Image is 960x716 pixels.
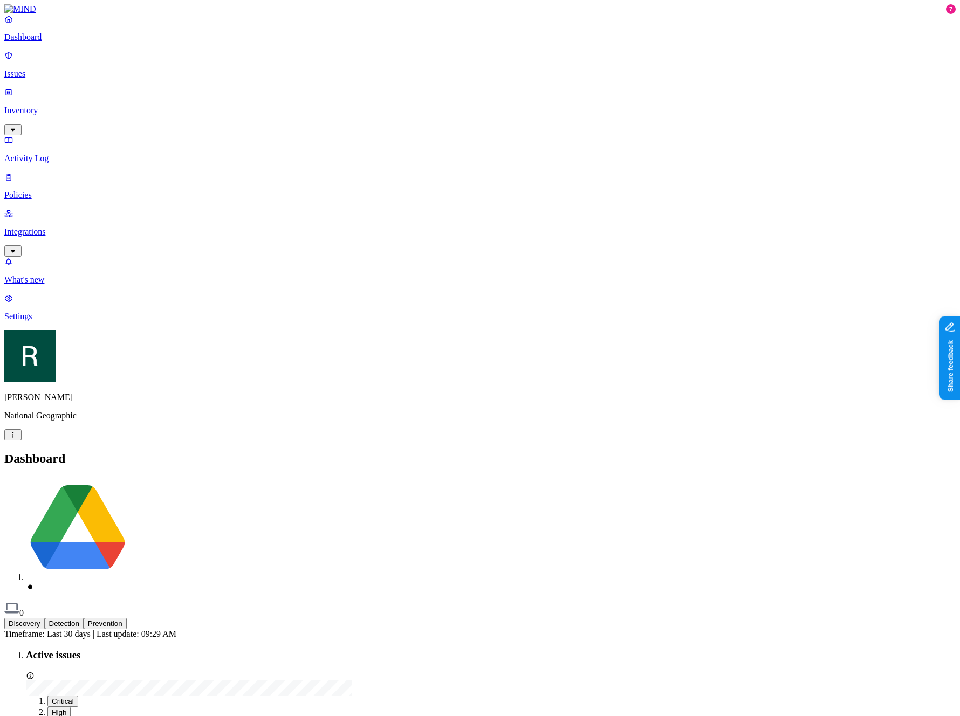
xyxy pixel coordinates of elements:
[946,4,956,14] div: 7
[4,393,956,402] p: [PERSON_NAME]
[4,32,956,42] p: Dashboard
[4,69,956,79] p: Issues
[84,618,127,629] button: Prevention
[4,154,956,163] p: Activity Log
[19,608,24,617] span: 0
[4,135,956,163] a: Activity Log
[4,4,956,14] a: MIND
[52,697,74,705] span: Critical
[47,696,78,707] button: Critical
[4,51,956,79] a: Issues
[4,14,956,42] a: Dashboard
[4,451,956,466] h2: Dashboard
[26,477,129,580] img: svg%3e
[4,4,36,14] img: MIND
[4,227,956,237] p: Integrations
[4,330,56,382] img: Ron Rabinovich
[45,618,84,629] button: Detection
[4,106,956,115] p: Inventory
[4,411,956,421] p: National Geographic
[4,629,176,638] span: Timeframe: Last 30 days | Last update: 09:29 AM
[4,312,956,321] p: Settings
[4,172,956,200] a: Policies
[4,601,19,616] img: svg%3e
[4,257,956,285] a: What's new
[4,618,45,629] button: Discovery
[4,209,956,255] a: Integrations
[4,190,956,200] p: Policies
[4,275,956,285] p: What's new
[4,87,956,134] a: Inventory
[26,649,956,661] h3: Active issues
[4,293,956,321] a: Settings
